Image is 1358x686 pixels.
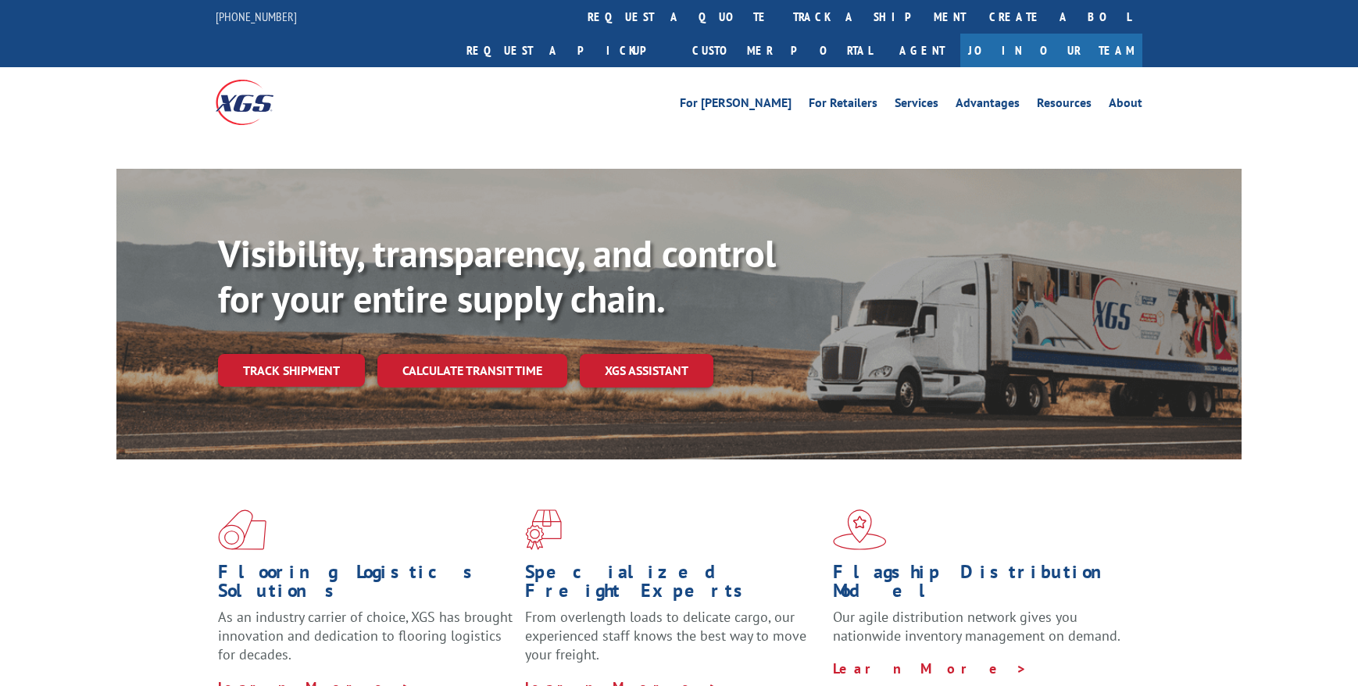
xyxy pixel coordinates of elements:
a: About [1109,97,1142,114]
h1: Specialized Freight Experts [525,563,820,608]
a: Join Our Team [960,34,1142,67]
img: xgs-icon-total-supply-chain-intelligence-red [218,509,266,550]
a: Track shipment [218,354,365,387]
span: As an industry carrier of choice, XGS has brought innovation and dedication to flooring logistics... [218,608,513,663]
a: Services [895,97,938,114]
a: XGS ASSISTANT [580,354,713,388]
a: For Retailers [809,97,877,114]
img: xgs-icon-focused-on-flooring-red [525,509,562,550]
a: Agent [884,34,960,67]
span: Our agile distribution network gives you nationwide inventory management on demand. [833,608,1120,645]
a: [PHONE_NUMBER] [216,9,297,24]
h1: Flagship Distribution Model [833,563,1128,608]
a: For [PERSON_NAME] [680,97,792,114]
b: Visibility, transparency, and control for your entire supply chain. [218,229,776,323]
img: xgs-icon-flagship-distribution-model-red [833,509,887,550]
a: Calculate transit time [377,354,567,388]
a: Advantages [956,97,1020,114]
a: Learn More > [833,659,1027,677]
a: Customer Portal [681,34,884,67]
h1: Flooring Logistics Solutions [218,563,513,608]
a: Resources [1037,97,1092,114]
p: From overlength loads to delicate cargo, our experienced staff knows the best way to move your fr... [525,608,820,677]
a: Request a pickup [455,34,681,67]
